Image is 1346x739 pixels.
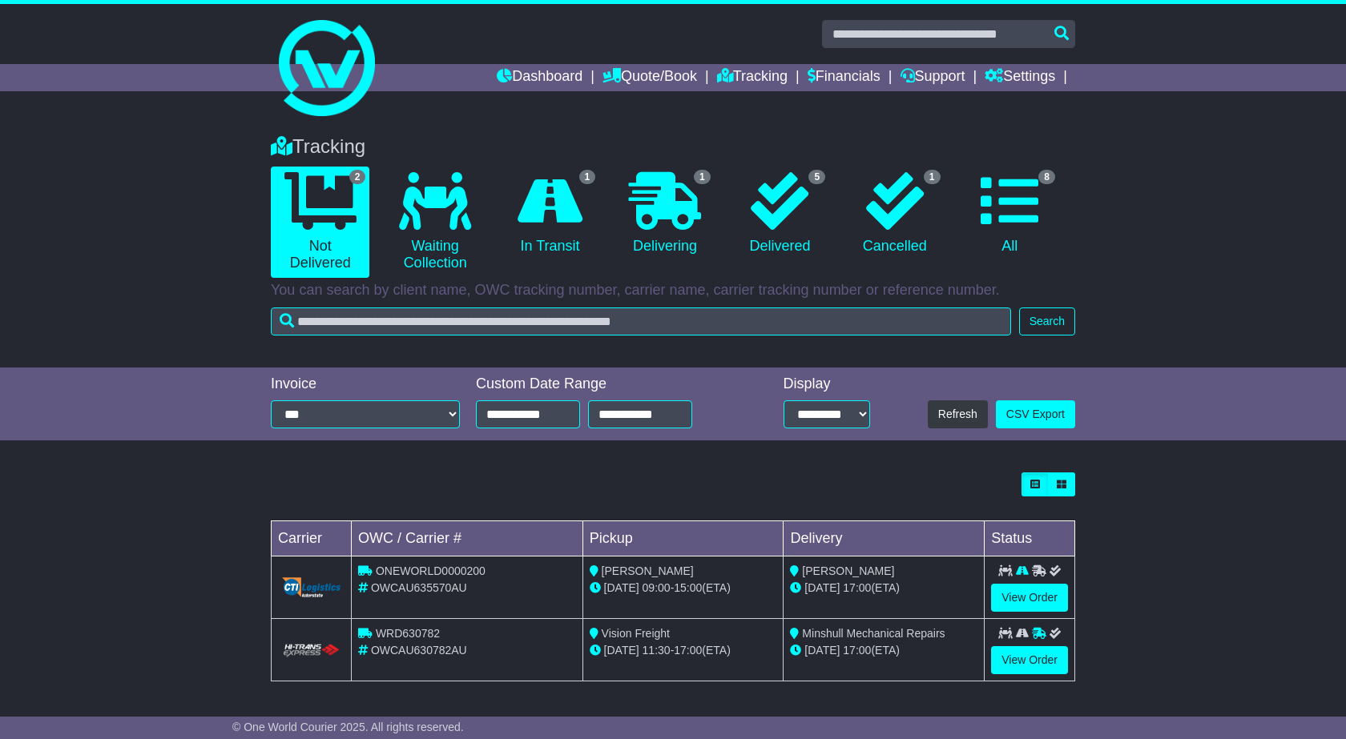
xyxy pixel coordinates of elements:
span: 1 [579,170,596,184]
a: Quote/Book [602,64,697,91]
span: 1 [694,170,711,184]
button: Refresh [928,400,988,428]
div: Tracking [263,135,1083,159]
span: 17:00 [843,581,871,594]
button: Search [1019,307,1075,335]
span: 2 [349,170,366,184]
a: 8 All [961,167,1059,261]
span: ONEWORLD 0000200 [376,564,486,577]
span: 17:00 [843,644,871,657]
a: CSV Export [996,400,1075,428]
a: 1 In Transit [501,167,599,261]
a: Support [901,64,965,91]
span: 11:30 [643,644,671,657]
span: Vision Freight [602,627,670,640]
span: [PERSON_NAME] [602,564,694,577]
span: Minshull Mechanical Repairs [802,627,945,640]
a: Waiting Collection [385,167,484,278]
span: 15:00 [674,581,702,594]
a: Tracking [717,64,788,91]
a: 5 Delivered [731,167,829,261]
span: OWCAU630782AU [371,644,467,657]
span: [DATE] [804,581,840,594]
div: (ETA) [790,580,977,596]
a: 1 Delivering [615,167,714,261]
span: OWCAU635570AU [371,581,467,594]
span: 09:00 [643,581,671,594]
a: Settings [985,64,1055,91]
a: View Order [991,646,1068,674]
span: [DATE] [604,644,639,657]
p: You can search by client name, OWC tracking number, carrier name, carrier tracking number or refe... [271,282,1075,299]
span: [DATE] [804,644,840,657]
span: [PERSON_NAME] [802,564,894,577]
a: 1 Cancelled [845,167,944,261]
img: GetCarrierServiceLogo [281,577,341,596]
span: WRD630782 [376,627,440,640]
td: Delivery [784,521,985,556]
div: - (ETA) [590,642,777,659]
div: Invoice [271,376,460,393]
td: Carrier [272,521,352,556]
span: [DATE] [604,581,639,594]
a: Financials [808,64,881,91]
a: View Order [991,584,1068,612]
td: Status [985,521,1075,556]
span: 1 [924,170,941,184]
div: (ETA) [790,642,977,659]
td: Pickup [582,521,784,556]
span: © One World Courier 2025. All rights reserved. [232,721,464,733]
a: Dashboard [497,64,582,91]
span: 5 [808,170,825,184]
div: Custom Date Range [476,376,733,393]
div: Display [784,376,870,393]
td: OWC / Carrier # [352,521,583,556]
a: 2 Not Delivered [271,167,369,278]
div: - (ETA) [590,580,777,596]
span: 8 [1038,170,1055,184]
img: HiTrans.png [281,643,341,658]
span: 17:00 [674,644,702,657]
